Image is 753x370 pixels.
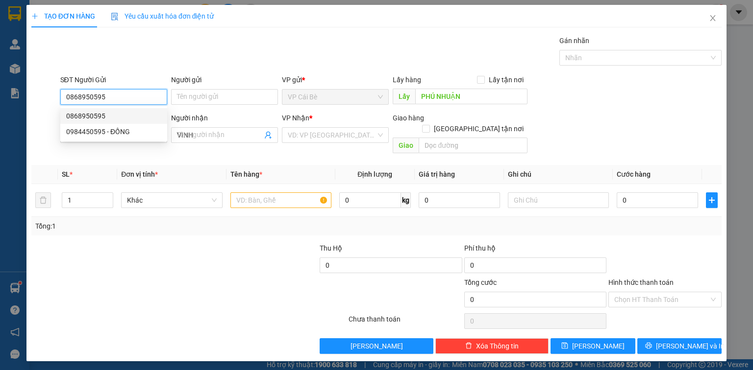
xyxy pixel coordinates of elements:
span: [PERSON_NAME] [572,341,625,351]
button: delete [35,192,51,208]
button: Close [699,5,727,32]
span: Thu Hộ [320,244,342,252]
input: VD: Bàn, Ghế [230,192,331,208]
span: Tên hàng [230,170,262,178]
span: plus [706,196,717,204]
label: Gán nhãn [559,37,589,45]
span: Xóa Thông tin [476,341,519,351]
span: TẠO ĐƠN HÀNG [31,12,95,20]
span: printer [645,342,652,350]
div: 0984450595 - ĐỒNG [66,126,161,137]
div: SĐT Người Gửi [60,74,167,85]
span: user-add [264,131,272,139]
div: 0868950595 [66,111,161,121]
span: VP Nhận [282,114,309,122]
span: [PERSON_NAME] và In [656,341,725,351]
span: delete [465,342,472,350]
span: Giá trị hàng [419,170,455,178]
span: plus [31,13,38,20]
button: deleteXóa Thông tin [435,338,549,354]
input: Ghi Chú [508,192,609,208]
span: Định lượng [357,170,392,178]
span: Lấy tận nơi [485,74,527,85]
div: Người gửi [171,74,278,85]
input: Dọc đường [419,138,527,153]
img: icon [111,13,119,21]
label: Hình thức thanh toán [608,278,674,286]
span: kg [401,192,411,208]
span: Cước hàng [617,170,651,178]
input: 0 [419,192,500,208]
input: Dọc đường [415,89,527,104]
span: save [561,342,568,350]
div: 0868950595 [60,108,167,124]
span: Đơn vị tính [121,170,158,178]
span: Lấy hàng [393,76,421,84]
span: close [709,14,717,22]
span: SL [62,170,70,178]
button: [PERSON_NAME] [320,338,433,354]
div: Phí thu hộ [464,243,606,257]
span: Tổng cước [464,278,497,286]
div: Chưa thanh toán [348,314,463,331]
button: plus [706,192,718,208]
span: Khác [127,193,216,208]
button: save[PERSON_NAME] [551,338,635,354]
div: Tổng: 1 [35,221,291,231]
div: 0984450595 - ĐỒNG [60,124,167,139]
span: Giao [393,138,419,153]
div: Người nhận [171,113,278,123]
div: VP gửi [282,74,389,85]
span: Yêu cầu xuất hóa đơn điện tử [111,12,214,20]
th: Ghi chú [504,165,613,184]
span: Giao hàng [393,114,424,122]
span: [PERSON_NAME] [351,341,403,351]
button: printer[PERSON_NAME] và In [637,338,722,354]
span: Lấy [393,89,415,104]
span: [GEOGRAPHIC_DATA] tận nơi [430,123,527,134]
span: VP Cái Bè [288,90,383,104]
